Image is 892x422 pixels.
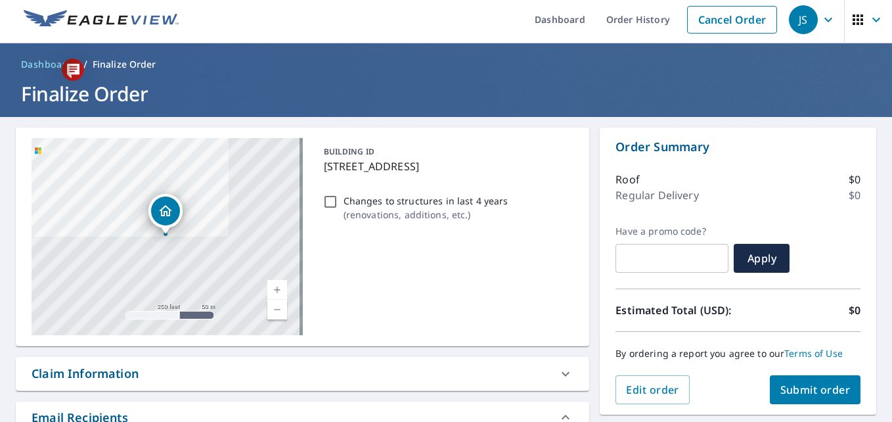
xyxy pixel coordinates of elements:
[770,375,861,404] button: Submit order
[24,10,179,30] img: EV Logo
[744,251,779,266] span: Apply
[615,172,640,187] p: Roof
[148,194,183,235] div: Dropped pin, building 1, Residential property, 156 W 83rd St S Haysville, KS 67060
[687,6,777,34] a: Cancel Order
[324,158,569,174] p: [STREET_ADDRESS]
[784,347,843,360] a: Terms of Use
[615,187,698,203] p: Regular Delivery
[267,300,287,319] a: Current Level 17, Zoom Out
[83,57,87,72] li: /
[93,58,156,71] p: Finalize Order
[324,146,374,157] p: BUILDING ID
[16,357,589,390] div: Claim Information
[615,375,690,404] button: Edit order
[849,302,860,318] p: $0
[615,138,860,156] p: Order Summary
[21,58,73,71] span: Dashboard
[789,5,818,34] div: JS
[615,348,860,360] p: By ordering a report you agree to our
[780,383,851,397] span: Submit order
[16,80,876,107] h1: Finalize Order
[344,194,508,208] p: Changes to structures in last 4 years
[849,172,860,187] p: $0
[344,208,508,222] p: ( renovations, additions, etc. )
[734,244,790,273] button: Apply
[267,280,287,300] a: Current Level 17, Zoom In
[16,54,876,75] nav: breadcrumb
[16,54,78,75] a: Dashboard
[32,365,139,383] div: Claim Information
[849,187,860,203] p: $0
[615,302,738,318] p: Estimated Total (USD):
[626,383,679,397] span: Edit order
[615,225,728,237] label: Have a promo code?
